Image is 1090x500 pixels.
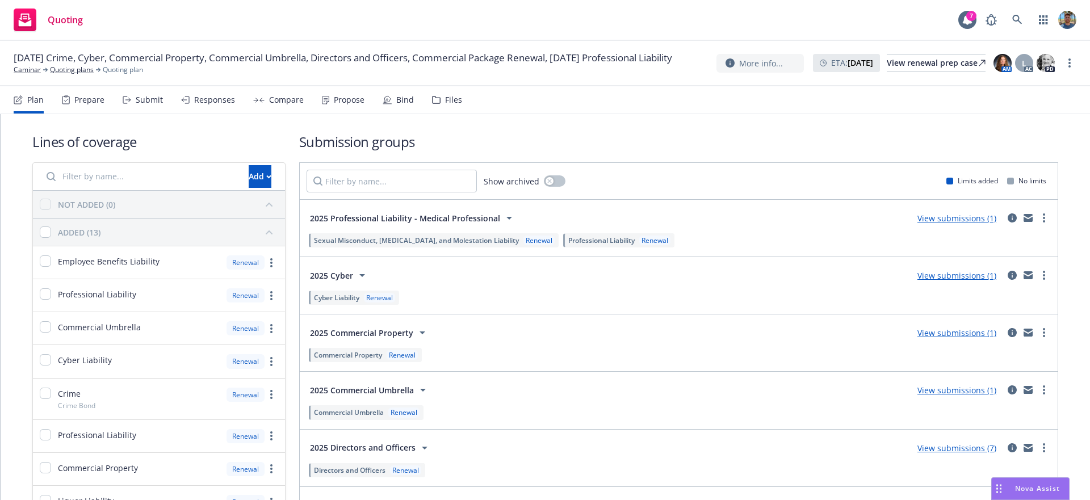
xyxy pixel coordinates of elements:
button: 2025 Cyber [307,264,372,287]
button: 2025 Professional Liability - Medical Professional [307,207,519,229]
div: Compare [269,95,304,104]
span: Quoting plan [103,65,143,75]
a: View submissions (1) [917,385,996,396]
img: photo [1037,54,1055,72]
a: mail [1021,326,1035,339]
a: more [265,256,278,270]
button: 2025 Directors and Officers [307,436,435,459]
a: Search [1006,9,1029,31]
span: Commercial Property [314,350,382,360]
span: 2025 Cyber [310,270,353,281]
img: photo [993,54,1012,72]
div: Renewal [388,407,420,417]
span: L [1022,57,1026,69]
span: Crime Bond [58,401,95,410]
a: more [1037,211,1051,225]
span: Sexual Misconduct, [MEDICAL_DATA], and Molestation Liability [314,236,519,245]
span: Professional Liability [568,236,635,245]
div: Renewal [364,293,395,302]
div: Renewal [227,354,265,368]
a: Quoting [9,4,87,36]
a: circleInformation [1005,268,1019,282]
div: Renewal [227,388,265,402]
a: circleInformation [1005,211,1019,225]
span: Nova Assist [1015,484,1060,493]
span: Professional Liability [58,429,136,441]
a: more [265,462,278,476]
span: 2025 Professional Liability - Medical Professional [310,212,500,224]
div: Renewal [227,255,265,270]
span: 2025 Commercial Property [310,327,413,339]
a: View submissions (1) [917,213,996,224]
span: Commercial Umbrella [314,407,384,417]
div: Bind [396,95,414,104]
span: Cyber Liability [314,293,359,302]
input: Filter by name... [307,170,477,192]
span: Employee Benefits Liability [58,255,160,267]
div: Propose [334,95,364,104]
span: Directors and Officers [314,465,385,475]
a: circleInformation [1005,383,1019,397]
div: Prepare [74,95,104,104]
a: mail [1021,383,1035,397]
div: Renewal [390,465,421,475]
div: Renewal [227,429,265,443]
div: Files [445,95,462,104]
div: Renewal [523,236,555,245]
button: ADDED (13) [58,223,278,241]
div: 7 [966,11,976,21]
h1: Lines of coverage [32,132,286,151]
a: mail [1021,441,1035,455]
a: more [265,429,278,443]
span: ETA : [831,57,873,69]
a: mail [1021,268,1035,282]
a: more [1037,326,1051,339]
div: Submit [136,95,163,104]
span: Show archived [484,175,539,187]
a: View submissions (7) [917,443,996,453]
a: more [1037,383,1051,397]
a: more [265,388,278,401]
span: 2025 Commercial Umbrella [310,384,414,396]
button: 2025 Commercial Property [307,321,433,344]
a: more [1037,441,1051,455]
div: NOT ADDED (0) [58,199,115,211]
span: Commercial Umbrella [58,321,141,333]
span: Professional Liability [58,288,136,300]
button: More info... [716,54,804,73]
h1: Submission groups [299,132,1058,151]
a: Report a Bug [980,9,1003,31]
img: photo [1058,11,1076,29]
a: mail [1021,211,1035,225]
div: Renewal [639,236,670,245]
span: Crime [58,388,81,400]
span: More info... [739,57,783,69]
a: more [1037,268,1051,282]
a: more [265,355,278,368]
span: [DATE] Crime, Cyber, Commercial Property, Commercial Umbrella, Directors and Officers, Commercial... [14,51,672,65]
input: Filter by name... [40,165,242,188]
a: View submissions (1) [917,327,996,338]
span: Cyber Liability [58,354,112,366]
button: Nova Assist [991,477,1070,500]
button: NOT ADDED (0) [58,195,278,213]
a: Caminar [14,65,41,75]
div: Add [249,166,271,187]
span: 2025 Directors and Officers [310,442,416,453]
a: circleInformation [1005,326,1019,339]
a: more [1063,56,1076,70]
span: Quoting [48,15,83,24]
button: 2025 Commercial Umbrella [307,379,433,401]
div: Renewal [227,321,265,335]
div: Limits added [946,176,998,186]
div: Renewal [227,288,265,302]
div: Responses [194,95,235,104]
a: View renewal prep case [887,54,986,72]
a: Switch app [1032,9,1055,31]
a: more [265,289,278,302]
a: circleInformation [1005,441,1019,455]
a: View submissions (1) [917,270,996,281]
div: Renewal [227,462,265,476]
div: Drag to move [992,478,1006,499]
